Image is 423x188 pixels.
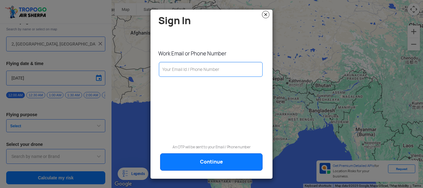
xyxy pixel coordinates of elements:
input: Your Email Id / Phone Number [159,62,263,77]
h4: Sign In [158,15,268,26]
p: Work Email or Phone Number [158,50,268,57]
a: Continue [160,153,263,171]
img: close [262,11,269,18]
p: An OTP will be sent to your Email / Phone number [155,144,268,150]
